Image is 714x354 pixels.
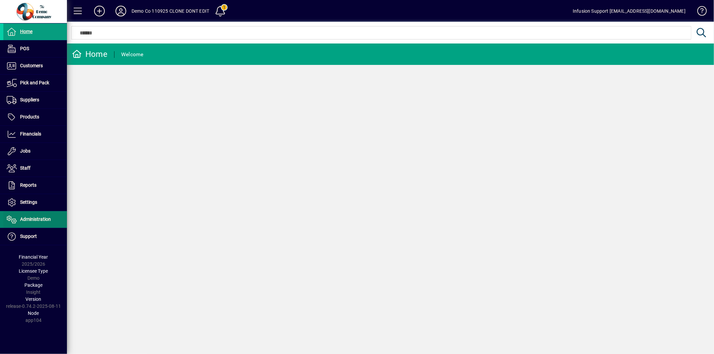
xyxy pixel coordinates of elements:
[3,92,67,108] a: Suppliers
[20,114,39,119] span: Products
[20,29,32,34] span: Home
[3,177,67,194] a: Reports
[3,143,67,160] a: Jobs
[20,97,39,102] span: Suppliers
[3,109,67,125] a: Products
[3,194,67,211] a: Settings
[121,49,144,60] div: Welcome
[20,148,30,154] span: Jobs
[20,199,37,205] span: Settings
[3,211,67,228] a: Administration
[110,5,132,17] button: Profile
[24,282,43,288] span: Package
[573,6,686,16] div: Infusion Support [EMAIL_ADDRESS][DOMAIN_NAME]
[20,216,51,222] span: Administration
[3,75,67,91] a: Pick and Pack
[26,296,42,302] span: Version
[19,254,48,260] span: Financial Year
[19,268,48,274] span: Licensee Type
[20,234,37,239] span: Support
[89,5,110,17] button: Add
[20,182,36,188] span: Reports
[3,160,67,177] a: Staff
[3,228,67,245] a: Support
[692,1,706,23] a: Knowledge Base
[3,40,67,57] a: POS
[28,311,39,316] span: Node
[20,131,41,137] span: Financials
[20,46,29,51] span: POS
[20,165,30,171] span: Staff
[3,58,67,74] a: Customers
[20,63,43,68] span: Customers
[20,80,49,85] span: Pick and Pack
[3,126,67,143] a: Financials
[132,6,209,16] div: Demo Co 110925 CLONE DONT EDIT
[72,49,107,60] div: Home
